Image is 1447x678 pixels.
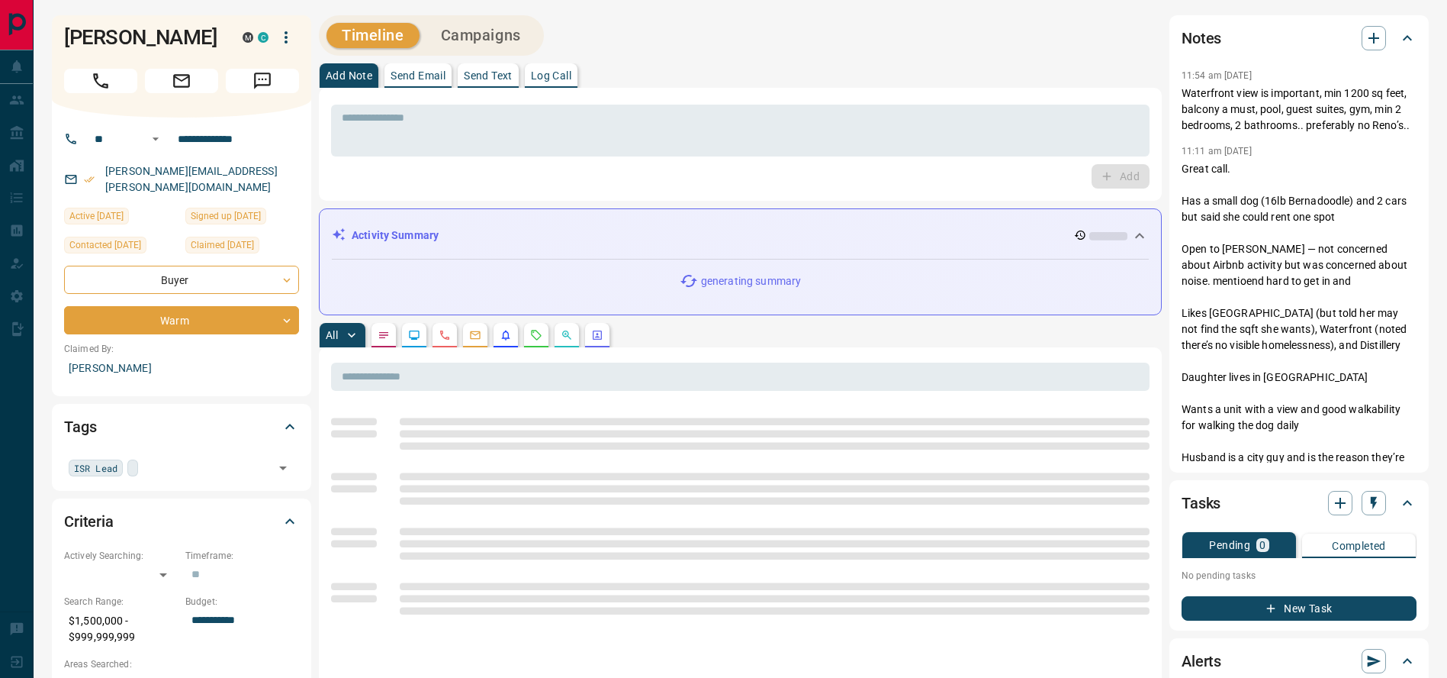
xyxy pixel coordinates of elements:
h2: Notes [1182,26,1221,50]
svg: Notes [378,329,390,341]
div: Buyer [64,266,299,294]
svg: Requests [530,329,542,341]
div: Sun Sep 14 2025 [64,208,178,229]
span: Contacted [DATE] [69,237,141,253]
p: 11:11 am [DATE] [1182,146,1252,157]
div: Thu Mar 10 2022 [185,237,299,258]
p: Budget: [185,595,299,609]
div: condos.ca [258,32,268,43]
button: Campaigns [426,23,536,48]
p: Activity Summary [352,228,439,244]
span: Claimed [DATE] [191,237,254,253]
h2: Tags [64,415,96,439]
p: Great call. Has a small dog (16lb Bernadoodle) and 2 cars but said she could rent one spot Open t... [1182,161,1416,530]
button: Timeline [326,23,420,48]
svg: Lead Browsing Activity [408,329,420,341]
p: No pending tasks [1182,564,1416,587]
p: Timeframe: [185,549,299,563]
h1: [PERSON_NAME] [64,25,220,50]
div: Criteria [64,503,299,540]
p: generating summary [701,273,801,289]
div: Warm [64,306,299,334]
div: Tue Feb 19 2019 [185,208,299,229]
button: Open [146,130,165,148]
p: Completed [1332,541,1386,551]
svg: Listing Alerts [500,329,512,341]
span: Signed up [DATE] [191,208,261,224]
span: Call [64,69,137,93]
h2: Alerts [1182,649,1221,673]
span: Email [145,69,218,93]
span: ISR Lead [74,460,117,476]
svg: Agent Actions [591,329,603,341]
p: 11:54 am [DATE] [1182,70,1252,81]
p: [PERSON_NAME] [64,356,299,381]
p: Actively Searching: [64,549,178,563]
div: Activity Summary [332,221,1149,250]
p: Send Email [391,70,445,81]
p: Search Range: [64,595,178,609]
button: Open [272,457,294,479]
p: Areas Searched: [64,657,299,671]
span: Message [226,69,299,93]
p: Log Call [531,70,571,81]
button: New Task [1182,596,1416,621]
p: $1,500,000 - $999,999,999 [64,609,178,650]
div: mrloft.ca [243,32,253,43]
svg: Emails [469,329,481,341]
svg: Opportunities [561,329,573,341]
a: [PERSON_NAME][EMAIL_ADDRESS][PERSON_NAME][DOMAIN_NAME] [105,165,278,193]
p: Send Text [464,70,513,81]
div: Tasks [1182,485,1416,521]
div: Tags [64,408,299,445]
p: Pending [1209,540,1250,550]
span: Active [DATE] [69,208,124,224]
p: Claimed By: [64,342,299,356]
p: Waterfront view is important, min 1200 sq feet, balcony a must, pool, guest suites, gym, min 2 be... [1182,86,1416,134]
p: 0 [1259,540,1265,550]
h2: Tasks [1182,491,1220,515]
div: Notes [1182,20,1416,56]
p: Add Note [326,70,372,81]
div: Wed Apr 13 2022 [64,237,178,258]
h2: Criteria [64,509,114,534]
p: All [326,330,338,341]
svg: Calls [439,329,451,341]
svg: Email Verified [84,174,95,185]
